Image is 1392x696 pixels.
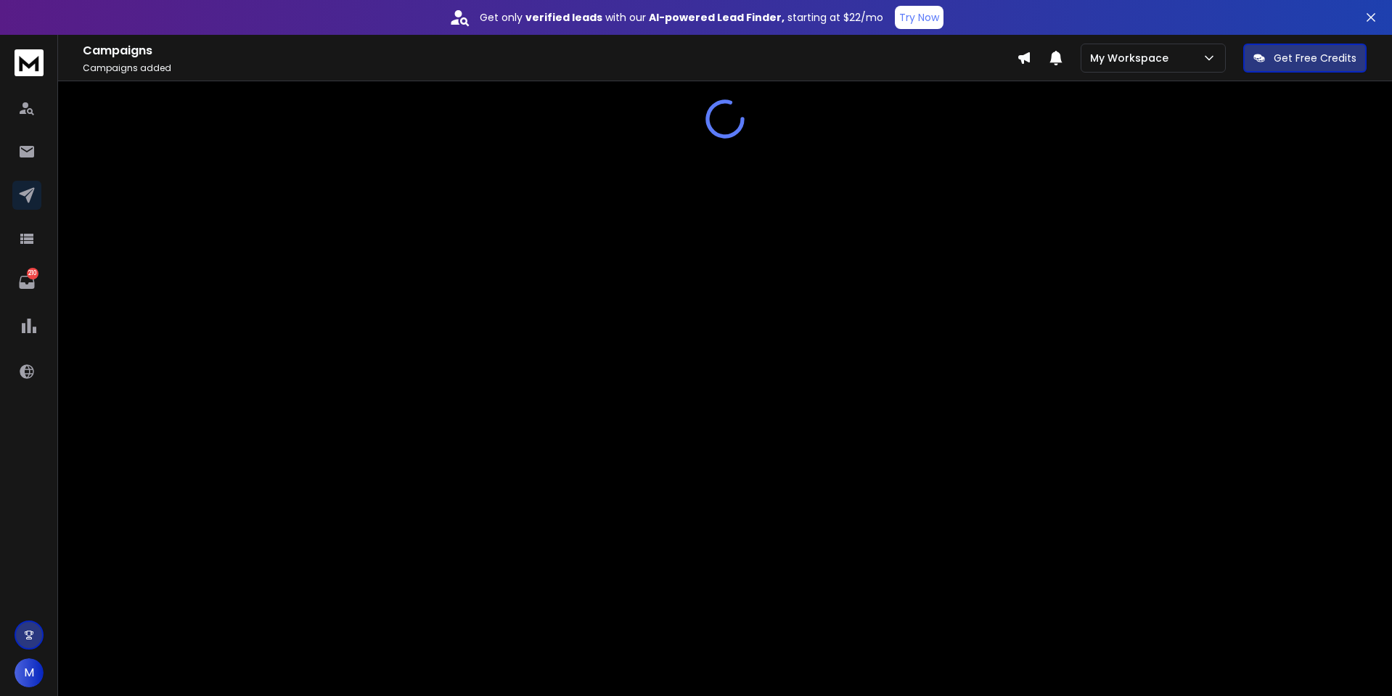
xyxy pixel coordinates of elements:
a: 210 [12,268,41,297]
button: M [15,658,44,687]
button: Try Now [895,6,943,29]
h1: Campaigns [83,42,1017,60]
button: Get Free Credits [1243,44,1367,73]
p: 210 [27,268,38,279]
strong: verified leads [525,10,602,25]
p: Get Free Credits [1274,51,1356,65]
img: logo [15,49,44,76]
strong: AI-powered Lead Finder, [649,10,785,25]
p: Try Now [899,10,939,25]
p: Get only with our starting at $22/mo [480,10,883,25]
p: Campaigns added [83,62,1017,74]
p: My Workspace [1090,51,1174,65]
